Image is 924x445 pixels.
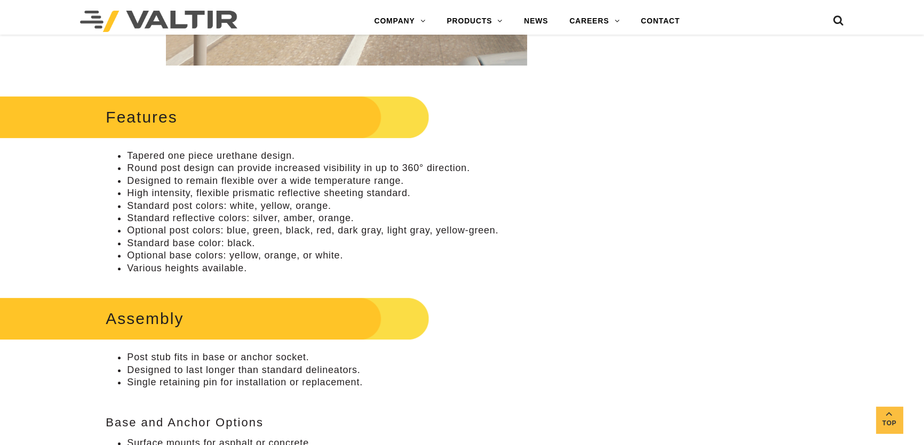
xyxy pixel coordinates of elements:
[559,11,630,32] a: CAREERS
[127,351,587,363] li: Post stub fits in base or anchor socket.
[513,11,559,32] a: NEWS
[127,262,587,274] li: Various heights available.
[630,11,690,32] a: CONTACT
[127,150,587,162] li: Tapered one piece urethane design.
[127,162,587,174] li: Round post design can provide increased visibility in up to 360° direction.
[127,376,587,389] li: Single retaining pin for installation or replacement.
[436,11,513,32] a: PRODUCTS
[106,416,587,429] h3: Base and Anchor Options
[876,417,903,430] span: Top
[876,407,903,433] a: Top
[127,187,587,199] li: High intensity, flexible prismatic reflective sheeting standard.
[127,212,587,224] li: Standard reflective colors: silver, amber, orange.
[80,11,237,32] img: Valtir
[127,249,587,262] li: Optional base colors: yellow, orange, or white.
[363,11,436,32] a: COMPANY
[127,200,587,212] li: Standard post colors: white, yellow, orange.
[127,237,587,249] li: Standard base color: black.
[127,364,587,376] li: Designed to last longer than standard delineators.
[127,175,587,187] li: Designed to remain flexible over a wide temperature range.
[127,224,587,237] li: Optional post colors: blue, green, black, red, dark gray, light gray, yellow-green.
